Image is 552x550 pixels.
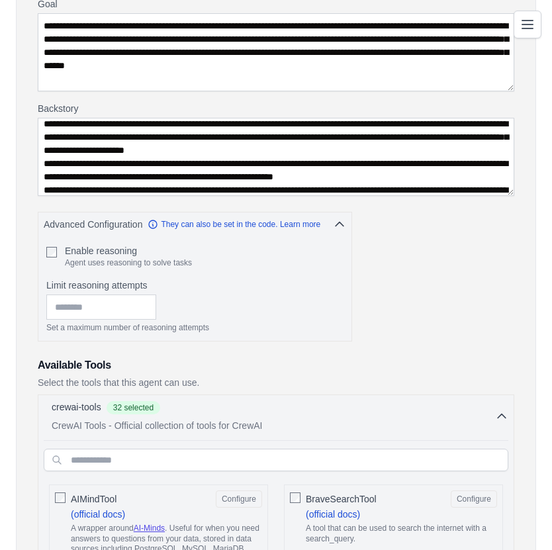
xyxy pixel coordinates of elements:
[38,212,351,236] button: Advanced Configuration They can also be set in the code. Learn more
[44,218,142,231] span: Advanced Configuration
[38,376,514,389] p: Select the tools that this agent can use.
[71,492,116,506] span: AIMindTool
[46,279,344,292] label: Limit reasoning attempts
[306,524,497,544] p: A tool that can be used to search the internet with a search_query.
[306,509,360,520] a: (official docs)
[71,509,125,520] a: (official docs)
[46,322,344,333] p: Set a maximum number of reasoning attempts
[38,102,514,115] label: Backstory
[65,244,192,257] label: Enable reasoning
[451,490,497,508] button: BraveSearchTool (official docs) A tool that can be used to search the internet with a search_query.
[514,11,541,38] button: Toggle navigation
[44,400,508,432] button: crewai-tools 32 selected CrewAI Tools - Official collection of tools for CrewAI
[52,419,495,432] p: CrewAI Tools - Official collection of tools for CrewAI
[216,490,262,508] button: AIMindTool (official docs) A wrapper aroundAI-Minds. Useful for when you need answers to question...
[306,492,377,506] span: BraveSearchTool
[134,524,165,533] a: AI-Minds
[38,357,514,373] h3: Available Tools
[65,257,192,268] p: Agent uses reasoning to solve tasks
[52,400,101,414] p: crewai-tools
[107,401,160,414] span: 32 selected
[148,219,320,230] a: They can also be set in the code. Learn more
